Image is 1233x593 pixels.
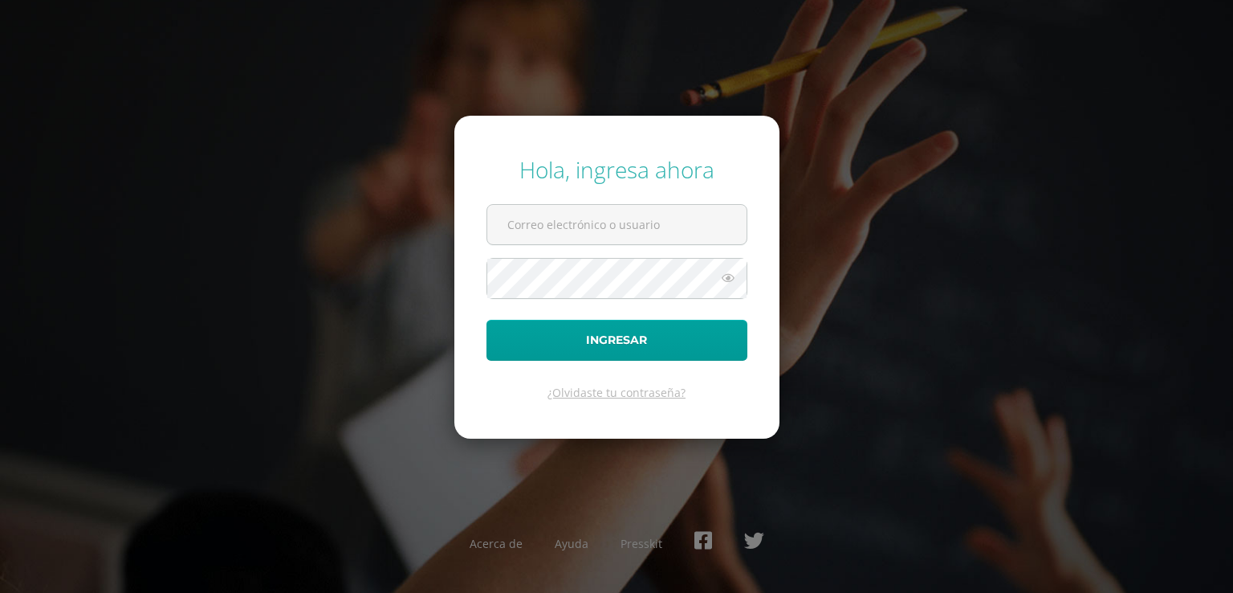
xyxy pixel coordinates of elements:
input: Correo electrónico o usuario [487,205,747,244]
button: Ingresar [486,320,747,361]
a: Acerca de [470,536,523,551]
a: Ayuda [555,536,588,551]
a: ¿Olvidaste tu contraseña? [547,385,686,400]
div: Hola, ingresa ahora [486,154,747,185]
a: Presskit [621,536,662,551]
